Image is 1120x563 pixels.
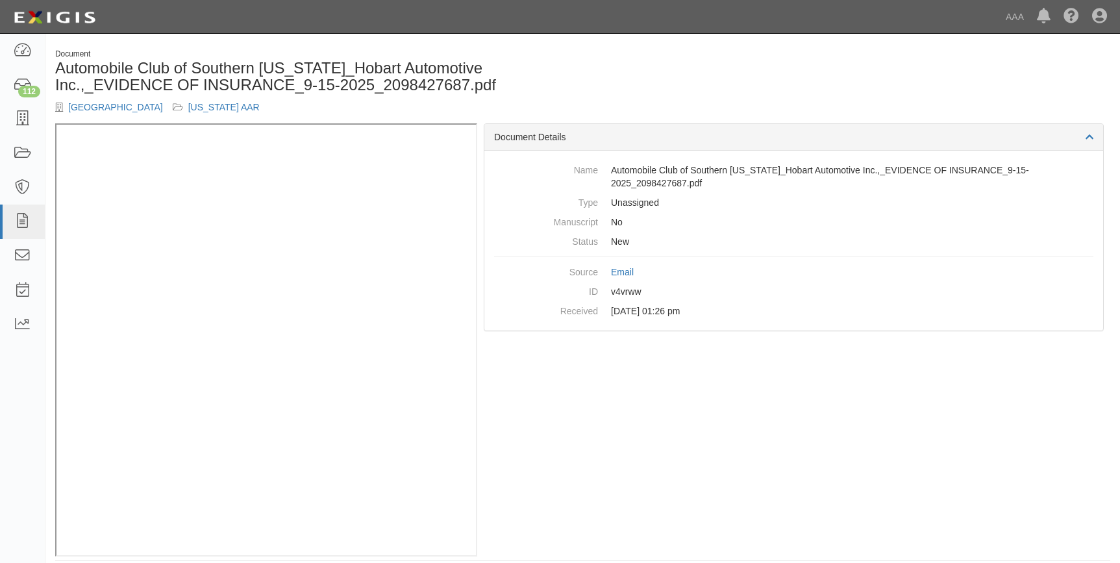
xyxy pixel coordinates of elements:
i: Help Center - Complianz [1064,9,1079,25]
dt: Manuscript [494,212,598,229]
dd: New [494,232,1093,251]
dt: Name [494,160,598,177]
div: 112 [18,86,40,97]
h1: Automobile Club of Southern [US_STATE]_Hobart Automotive Inc.,_EVIDENCE OF INSURANCE_9-15-2025_20... [55,60,573,94]
dt: Status [494,232,598,248]
dt: Received [494,301,598,318]
div: Document [55,49,573,60]
dd: No [494,212,1093,232]
dt: Type [494,193,598,209]
dt: ID [494,282,598,298]
dt: Source [494,262,598,279]
a: Email [611,267,634,277]
a: [GEOGRAPHIC_DATA] [68,102,163,112]
dd: Unassigned [494,193,1093,212]
a: [US_STATE] AAR [188,102,260,112]
img: logo-5460c22ac91f19d4615b14bd174203de0afe785f0fc80cf4dbbc73dc1793850b.png [10,6,99,29]
div: Document Details [484,124,1103,151]
dd: v4vrww [494,282,1093,301]
dd: Automobile Club of Southern [US_STATE]_Hobart Automotive Inc.,_EVIDENCE OF INSURANCE_9-15-2025_20... [494,160,1093,193]
dd: [DATE] 01:26 pm [494,301,1093,321]
a: AAA [999,4,1030,30]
